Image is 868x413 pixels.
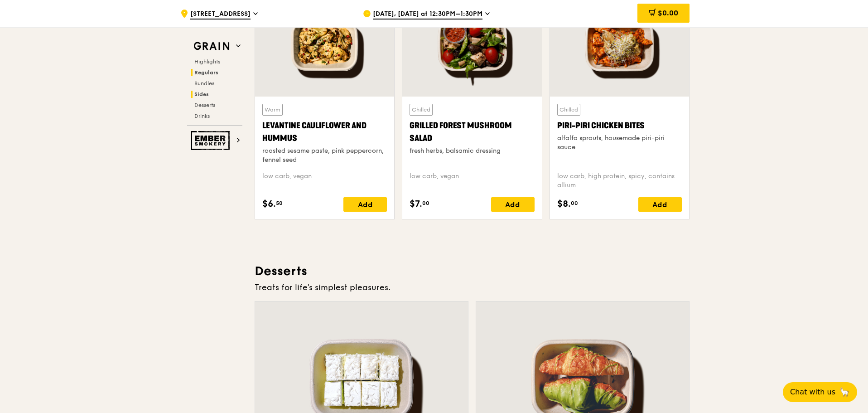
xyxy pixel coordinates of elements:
[491,197,535,212] div: Add
[410,146,534,155] div: fresh herbs, balsamic dressing
[422,199,429,207] span: 00
[262,172,387,190] div: low carb, vegan
[343,197,387,212] div: Add
[571,199,578,207] span: 00
[783,382,857,402] button: Chat with us🦙
[255,263,690,279] h3: Desserts
[194,80,214,87] span: Bundles
[638,197,682,212] div: Add
[276,199,283,207] span: 50
[262,197,276,211] span: $6.
[557,197,571,211] span: $8.
[410,172,534,190] div: low carb, vegan
[557,104,580,116] div: Chilled
[557,119,682,132] div: Piri-piri Chicken Bites
[262,119,387,145] div: Levantine Cauliflower and Hummus
[194,69,218,76] span: Regulars
[194,91,209,97] span: Sides
[373,10,482,19] span: [DATE], [DATE] at 12:30PM–1:30PM
[658,9,678,17] span: $0.00
[262,146,387,165] div: roasted sesame paste, pink peppercorn, fennel seed
[557,134,682,152] div: alfalfa sprouts, housemade piri-piri sauce
[410,119,534,145] div: Grilled Forest Mushroom Salad
[255,281,690,294] div: Treats for life's simplest pleasures.
[194,113,210,119] span: Drinks
[839,387,850,398] span: 🦙
[410,104,433,116] div: Chilled
[194,102,215,108] span: Desserts
[194,58,220,65] span: Highlights
[410,197,422,211] span: $7.
[190,10,251,19] span: [STREET_ADDRESS]
[191,38,232,54] img: Grain web logo
[191,131,232,150] img: Ember Smokery web logo
[262,104,283,116] div: Warm
[790,387,835,398] span: Chat with us
[557,172,682,190] div: low carb, high protein, spicy, contains allium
